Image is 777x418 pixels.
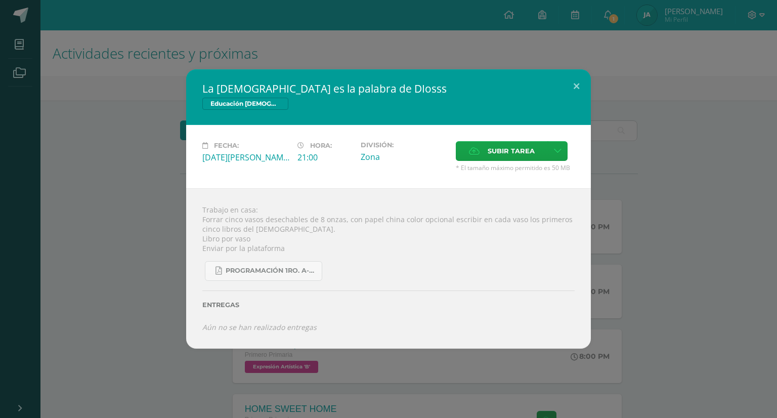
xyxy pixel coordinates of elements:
[205,261,322,281] a: Programación 1ro. A-B 4ta. Unidad 2025.pdf
[297,152,353,163] div: 21:00
[456,163,575,172] span: * El tamaño máximo permitido es 50 MB
[202,301,575,309] label: Entregas
[562,69,591,104] button: Close (Esc)
[226,267,317,275] span: Programación 1ro. A-B 4ta. Unidad 2025.pdf
[361,141,448,149] label: División:
[310,142,332,149] span: Hora:
[202,81,575,96] h2: La [DEMOGRAPHIC_DATA] es la palabra de DIosss
[202,322,317,332] i: Aún no se han realizado entregas
[186,188,591,349] div: Trabajo en casa: Forrar cinco vasos desechables de 8 onzas, con papel china color opcional escrib...
[214,142,239,149] span: Fecha:
[361,151,448,162] div: Zona
[202,152,289,163] div: [DATE][PERSON_NAME]
[202,98,288,110] span: Educación [DEMOGRAPHIC_DATA]
[488,142,535,160] span: Subir tarea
